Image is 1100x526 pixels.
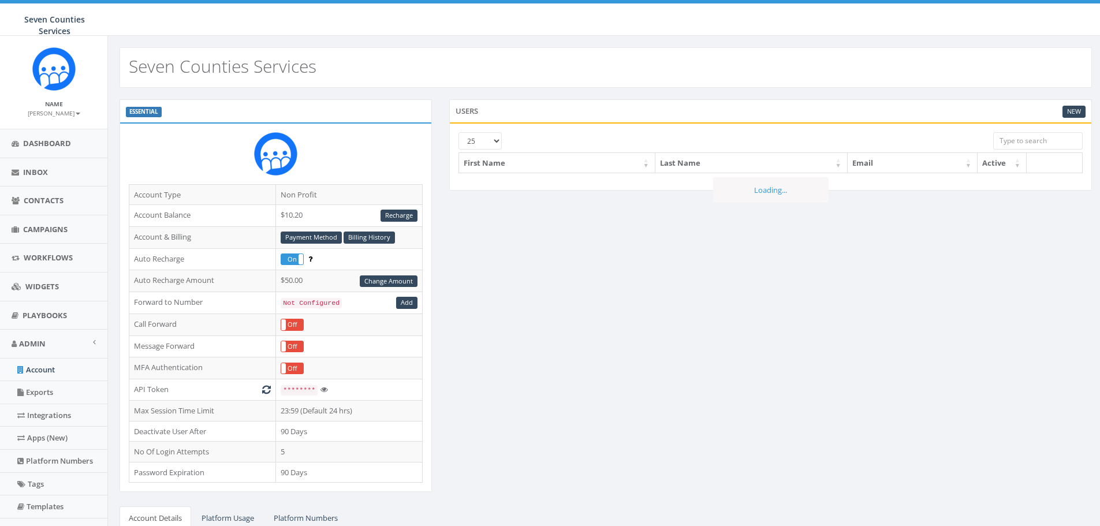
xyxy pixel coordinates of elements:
[129,314,276,335] td: Call Forward
[281,341,304,353] div: OnOff
[308,253,312,264] span: Enable to prevent campaign failure.
[276,205,423,227] td: $10.20
[28,107,80,118] a: [PERSON_NAME]
[281,232,342,244] a: Payment Method
[281,253,304,266] div: OnOff
[848,153,978,173] th: Email
[449,99,1092,122] div: Users
[129,421,276,442] td: Deactivate User After
[1062,106,1086,118] a: New
[655,153,848,173] th: Last Name
[32,47,76,91] img: Rally_Corp_Icon.png
[129,442,276,462] td: No Of Login Attempts
[129,379,276,401] td: API Token
[24,195,64,206] span: Contacts
[360,275,417,288] a: Change Amount
[129,335,276,357] td: Message Forward
[459,153,655,173] th: First Name
[276,400,423,421] td: 23:59 (Default 24 hrs)
[978,153,1027,173] th: Active
[129,205,276,227] td: Account Balance
[25,281,59,292] span: Widgets
[126,107,162,117] label: ESSENTIAL
[19,338,46,349] span: Admin
[276,184,423,205] td: Non Profit
[281,319,304,331] div: OnOff
[381,210,417,222] a: Recharge
[129,248,276,270] td: Auto Recharge
[262,386,271,393] i: Generate New Token
[281,363,303,374] label: Off
[129,270,276,292] td: Auto Recharge Amount
[281,341,303,352] label: Off
[276,270,423,292] td: $50.00
[276,462,423,483] td: 90 Days
[281,254,303,265] label: On
[344,232,395,244] a: Billing History
[276,442,423,462] td: 5
[281,298,342,308] code: Not Configured
[276,421,423,442] td: 90 Days
[129,292,276,314] td: Forward to Number
[129,357,276,379] td: MFA Authentication
[129,462,276,483] td: Password Expiration
[713,177,829,203] div: Loading...
[129,400,276,421] td: Max Session Time Limit
[129,184,276,205] td: Account Type
[396,297,417,309] a: Add
[23,310,67,320] span: Playbooks
[281,319,303,330] label: Off
[129,226,276,248] td: Account & Billing
[23,167,48,177] span: Inbox
[28,109,80,117] small: [PERSON_NAME]
[23,138,71,148] span: Dashboard
[23,224,68,234] span: Campaigns
[45,100,63,108] small: Name
[24,252,73,263] span: Workflows
[24,14,85,36] span: Seven Counties Services
[993,132,1083,150] input: Type to search
[254,132,297,176] img: Rally_Corp_Icon.png
[129,57,316,76] h2: Seven Counties Services
[281,363,304,375] div: OnOff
